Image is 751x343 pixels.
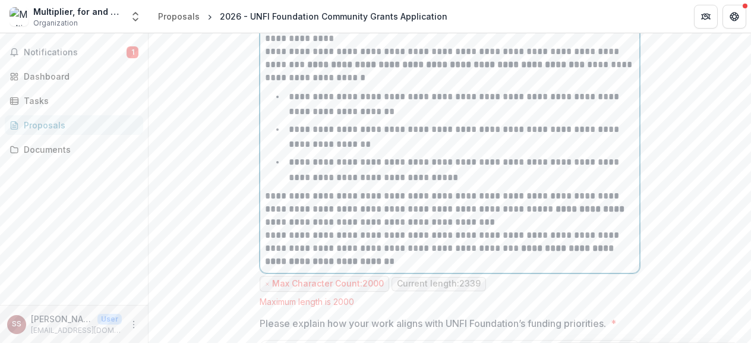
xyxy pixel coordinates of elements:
p: [EMAIL_ADDRESS][DOMAIN_NAME] [31,325,122,336]
img: Multiplier, for and on behalf of Food Systems Leadership Network [10,7,29,26]
button: Notifications1 [5,43,143,62]
p: User [97,314,122,325]
p: [PERSON_NAME] [31,313,93,325]
div: Tasks [24,95,134,107]
div: Proposals [158,10,200,23]
a: Dashboard [5,67,143,86]
div: Multiplier, for and on behalf of Food Systems Leadership Network [33,5,122,18]
span: 1 [127,46,138,58]
a: Tasks [5,91,143,111]
button: Open entity switcher [127,5,144,29]
div: Maximum length is 2000 [260,297,640,307]
a: Proposals [5,115,143,135]
div: Dashboard [24,70,134,83]
span: Notifications [24,48,127,58]
div: Proposals [24,119,134,131]
div: Susan Schempf [12,320,21,328]
button: Get Help [722,5,746,29]
a: Proposals [153,8,204,25]
a: Documents [5,140,143,159]
p: Please explain how your work aligns with UNFI Foundation’s funding priorities. [260,316,606,331]
button: Partners [694,5,718,29]
span: Organization [33,18,78,29]
p: Max Character Count: 2000 [272,279,384,289]
button: More [127,317,141,332]
nav: breadcrumb [153,8,452,25]
div: 2026 - UNFI Foundation Community Grants Application [220,10,447,23]
div: Documents [24,143,134,156]
p: Current length: 2339 [397,279,481,289]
